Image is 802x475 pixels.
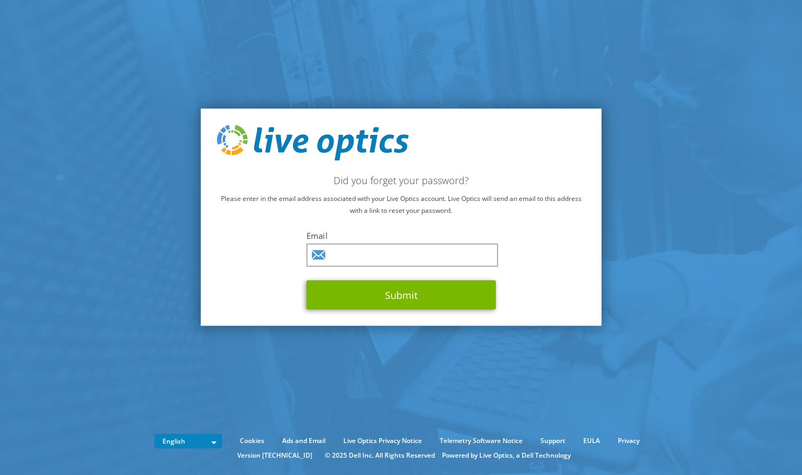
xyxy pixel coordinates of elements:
[217,125,408,161] img: live_optics_svg.svg
[575,435,608,447] a: EULA
[307,230,496,240] label: Email
[217,174,585,186] h2: Did you forget your password?
[432,435,531,447] a: Telemetry Software Notice
[532,435,573,447] a: Support
[320,450,440,461] li: © 2025 Dell Inc. All Rights Reserved
[335,435,430,447] a: Live Optics Privacy Notice
[274,435,334,447] a: Ads and Email
[217,192,585,216] p: Please enter in the email address associated with your Live Optics account. Live Optics will send...
[442,450,571,461] li: Powered by Live Optics, a Dell Technology
[307,280,496,309] button: Submit
[232,435,272,447] a: Cookies
[610,435,648,447] a: Privacy
[232,450,318,461] li: Version [TECHNICAL_ID]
